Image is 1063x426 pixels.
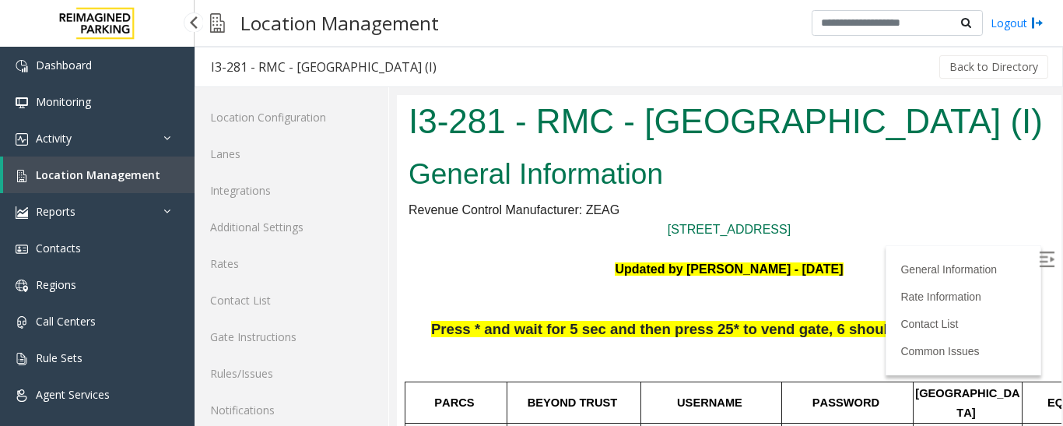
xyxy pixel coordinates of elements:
[16,60,28,72] img: 'icon'
[12,59,653,100] h2: General Information
[195,319,388,355] a: Gate Instructions
[12,108,223,121] span: Revenue Control Manufacturer: ZEAG
[36,314,96,329] span: Call Centers
[233,4,447,42] h3: Location Management
[518,292,623,325] span: [GEOGRAPHIC_DATA]
[16,389,28,402] img: 'icon'
[37,301,77,314] span: PARCS
[36,350,82,365] span: Rule Sets
[36,277,76,292] span: Regions
[195,136,388,172] a: Lanes
[36,204,75,219] span: Reports
[195,99,388,136] a: Location Configuration
[195,245,388,282] a: Rates
[195,355,388,392] a: Rules/Issues
[155,382,195,396] span: Server:
[3,157,195,193] a: Location Management
[36,387,110,402] span: Agent Services
[195,172,388,209] a: Integrations
[939,55,1048,79] button: Back to Directory
[503,223,561,235] a: Contact List
[642,157,658,172] img: Open/Close Sidebar Menu
[36,167,160,182] span: Location Management
[271,128,394,141] a: [STREET_ADDRESS]
[218,167,446,181] font: Updated by [PERSON_NAME] - [DATE]
[195,209,388,245] a: Additional Settings
[630,333,746,366] span: EXITS: Credit Cards Only
[16,206,28,219] img: 'icon'
[12,2,653,51] h1: I3-281 - RMC - [GEOGRAPHIC_DATA] (I)
[16,97,28,109] img: 'icon'
[195,282,388,319] a: Contact List
[210,4,225,42] img: pageIcon
[651,301,718,314] span: EQUIPMENT
[34,226,626,242] span: Press * and wait for 5 sec and then press 25* to vend gate, 6 should also work to vend
[16,316,28,329] img: 'icon'
[416,301,482,314] span: PASSWORD
[1031,15,1044,31] img: logout
[131,301,221,314] span: BEYOND TRUST
[36,58,92,72] span: Dashboard
[16,280,28,292] img: 'icon'
[16,133,28,146] img: 'icon'
[280,301,346,314] span: USERNAME
[16,353,28,365] img: 'icon'
[503,195,584,208] a: Rate Information
[503,168,600,181] a: General Information
[36,241,81,255] span: Contacts
[503,250,582,262] a: Common Issues
[36,94,91,109] span: Monitoring
[641,392,727,405] span: POF Machines:
[991,15,1044,31] a: Logout
[211,57,437,77] div: I3-281 - RMC - [GEOGRAPHIC_DATA] (I)
[16,243,28,255] img: 'icon'
[16,170,28,182] img: 'icon'
[36,131,72,146] span: Activity
[40,412,75,425] span: ZEAG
